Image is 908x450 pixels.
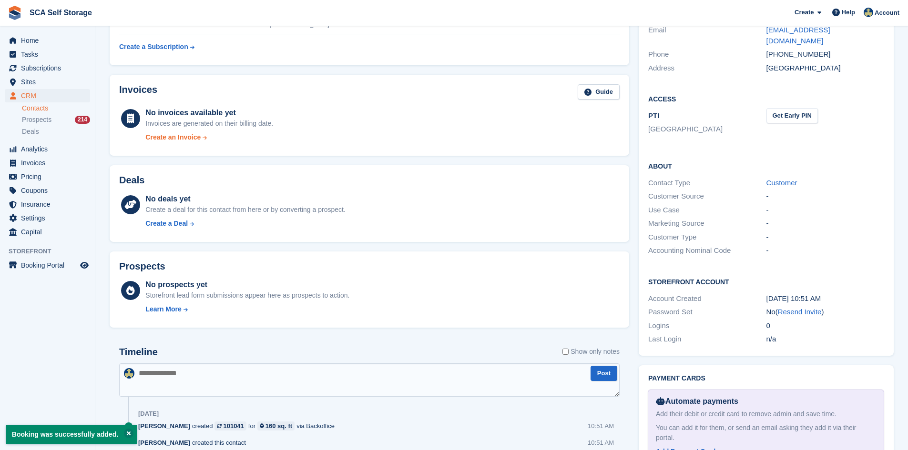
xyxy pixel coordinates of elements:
[5,211,90,225] a: menu
[145,193,345,205] div: No deals yet
[138,421,339,430] div: created for via Backoffice
[145,119,273,129] div: Invoices are generated on their billing date.
[766,179,797,187] a: Customer
[766,293,884,304] div: [DATE] 10:51 AM
[21,211,78,225] span: Settings
[5,142,90,156] a: menu
[5,156,90,170] a: menu
[5,198,90,211] a: menu
[5,225,90,239] a: menu
[562,347,620,357] label: Show only notes
[145,304,349,314] a: Learn More
[766,334,884,345] div: n/a
[648,375,884,382] h2: Payment cards
[145,219,188,229] div: Create a Deal
[124,368,134,379] img: Bethany Bloodworth
[21,75,78,89] span: Sites
[119,261,165,272] h2: Prospects
[21,225,78,239] span: Capital
[648,205,766,216] div: Use Case
[214,421,246,430] a: 101041
[22,127,39,136] span: Deals
[75,116,90,124] div: 214
[578,84,620,100] a: Guide
[257,421,295,430] a: 160 sq. ft
[766,218,884,229] div: -
[648,124,766,135] li: [GEOGRAPHIC_DATA]
[138,438,251,447] div: created this contact
[138,438,190,447] span: [PERSON_NAME]
[145,205,345,215] div: Create a deal for this contact from here or by converting a prospect.
[766,26,830,45] a: [EMAIL_ADDRESS][DOMAIN_NAME]
[5,34,90,47] a: menu
[21,142,78,156] span: Analytics
[656,409,876,419] div: Add their debit or credit card to remove admin and save time.
[648,334,766,345] div: Last Login
[265,421,292,430] div: 160 sq. ft
[5,259,90,272] a: menu
[778,308,822,316] a: Resend Invite
[22,104,90,113] a: Contacts
[119,42,188,52] div: Create a Subscription
[864,8,873,17] img: Bethany Bloodworth
[766,205,884,216] div: -
[5,48,90,61] a: menu
[648,293,766,304] div: Account Created
[223,421,244,430] div: 101041
[648,94,884,103] h2: Access
[766,245,884,256] div: -
[648,320,766,331] div: Logins
[648,63,766,74] div: Address
[5,89,90,102] a: menu
[21,259,78,272] span: Booking Portal
[766,63,884,74] div: [GEOGRAPHIC_DATA]
[795,8,814,17] span: Create
[648,161,884,170] h2: About
[6,425,137,444] p: Booking was successfully added.
[842,8,855,17] span: Help
[648,25,766,46] div: Email
[648,307,766,318] div: Password Set
[26,5,96,20] a: SCA Self Storage
[648,277,884,286] h2: Storefront Account
[21,89,78,102] span: CRM
[875,8,899,18] span: Account
[145,279,349,290] div: No prospects yet
[5,184,90,197] a: menu
[119,38,194,56] a: Create a Subscription
[119,347,158,358] h2: Timeline
[145,219,345,229] a: Create a Deal
[138,410,159,418] div: [DATE]
[22,115,51,124] span: Prospects
[145,304,181,314] div: Learn More
[648,191,766,202] div: Customer Source
[766,307,884,318] div: No
[79,260,90,271] a: Preview store
[145,132,201,142] div: Create an Invoice
[21,61,78,75] span: Subscriptions
[21,198,78,211] span: Insurance
[775,308,824,316] span: ( )
[648,232,766,243] div: Customer Type
[5,75,90,89] a: menu
[648,245,766,256] div: Accounting Nominal Code
[5,61,90,75] a: menu
[656,396,876,407] div: Automate payments
[766,108,818,124] button: Get Early PIN
[766,49,884,60] div: [PHONE_NUMBER]
[766,320,884,331] div: 0
[119,84,157,100] h2: Invoices
[588,421,614,430] div: 10:51 AM
[5,170,90,183] a: menu
[648,111,659,120] span: PTI
[656,423,876,443] div: You can add it for them, or send an email asking they add it via their portal.
[588,438,614,447] div: 10:51 AM
[21,184,78,197] span: Coupons
[648,218,766,229] div: Marketing Source
[591,366,617,381] button: Post
[145,290,349,300] div: Storefront lead form submissions appear here as prospects to action.
[21,48,78,61] span: Tasks
[9,247,95,256] span: Storefront
[138,421,190,430] span: [PERSON_NAME]
[21,170,78,183] span: Pricing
